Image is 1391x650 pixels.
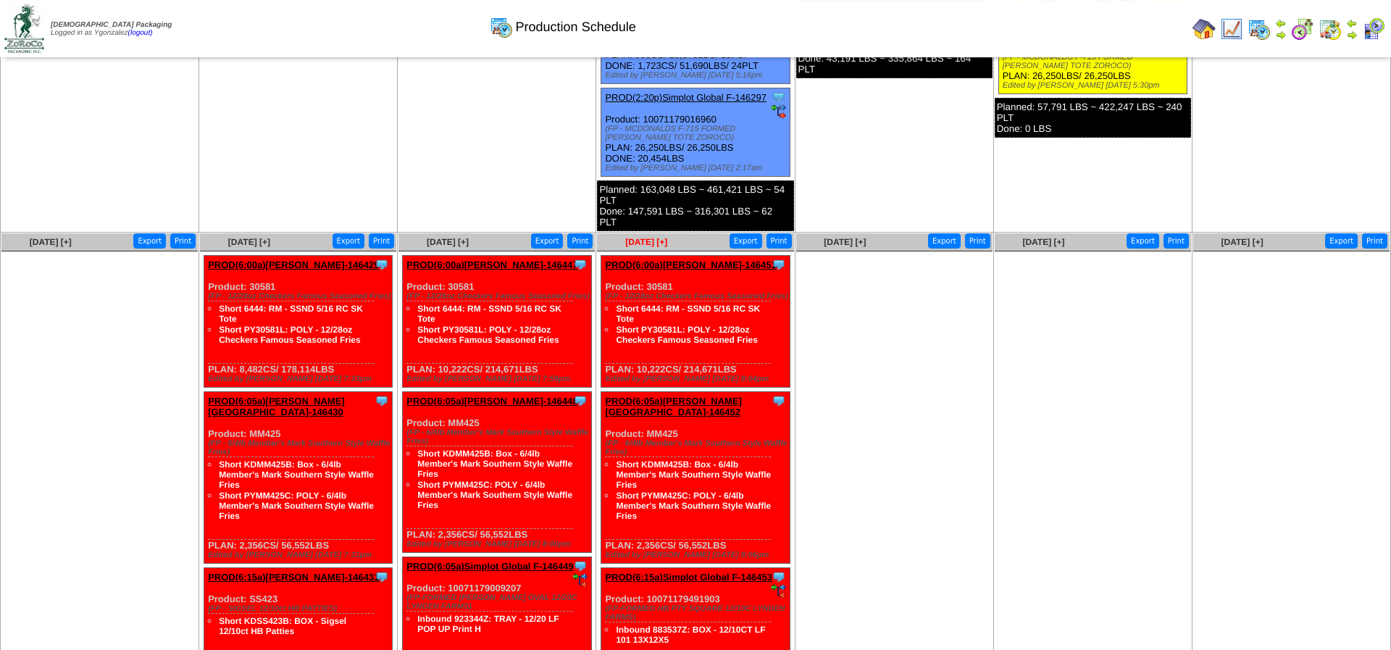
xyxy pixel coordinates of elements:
div: Edited by [PERSON_NAME] [DATE] 5:16pm [605,71,789,80]
img: Tooltip [772,570,786,584]
div: Edited by [PERSON_NAME] [DATE] 7:31pm [208,551,392,559]
a: [DATE] [+] [30,237,72,247]
a: PROD(2:20p)Simplot Global F-146297 [605,92,766,103]
img: arrowright.gif [1346,29,1358,41]
div: Product: 30581 PLAN: 10,222CS / 214,671LBS [403,256,591,388]
button: Export [333,233,365,249]
img: ediSmall.gif [772,584,786,599]
a: [DATE] [+] [228,237,270,247]
button: Export [133,233,166,249]
div: (FP - 6/4lb Member's Mark Southern Style Waffle Fries) [208,439,392,457]
div: Product: MM425 PLAN: 2,356CS / 56,552LBS [403,392,591,553]
div: (FP - MCDONALDS F-715 FORMED [PERSON_NAME] TOTE ZOROCO) [605,125,789,142]
div: Planned: 57,791 LBS ~ 422,247 LBS ~ 240 PLT Done: 0 LBS [995,98,1191,138]
button: Export [730,233,762,249]
img: line_graph.gif [1220,17,1243,41]
div: Product: 30581 PLAN: 8,482CS / 178,114LBS [204,256,393,388]
div: Product: MM425 PLAN: 2,356CS / 56,552LBS [204,392,393,564]
a: [DATE] [+] [427,237,469,247]
a: (logout) [128,29,153,37]
a: Short PY30581L: POLY - 12/28oz Checkers Famous Seasoned Fries [616,325,757,345]
div: (FP - 12/28oz Checkers Famous Seasoned Fries) [406,292,590,301]
a: PROD(6:00a)[PERSON_NAME]-146429 [208,259,379,270]
div: (FP - SIGSEL 12/10ct HB PATTIES) [208,604,392,613]
img: ediSmall.gif [772,104,786,119]
img: Tooltip [573,257,588,272]
img: Tooltip [573,393,588,408]
a: PROD(6:05a)Simplot Global F-146449 [406,561,573,572]
a: Short 6444: RM - SSND 5/16 RC SK Tote [219,304,363,324]
div: Edited by [PERSON_NAME] [DATE] 7:59pm [406,375,590,383]
button: Print [567,233,593,249]
img: zoroco-logo-small.webp [4,4,44,53]
img: Tooltip [375,257,389,272]
a: PROD(6:05a)[PERSON_NAME]-146448 [406,396,577,407]
span: Production Schedule [516,20,636,35]
div: (FP-FORMED HB PTY SQUARE 12/10C LYNDEN FARMS) [605,604,789,622]
a: PROD(6:05a)[PERSON_NAME][GEOGRAPHIC_DATA]-146430 [208,396,345,417]
a: [DATE] [+] [625,237,667,247]
a: PROD(6:00a)[PERSON_NAME]-146451 [605,259,776,270]
a: Short PY30581L: POLY - 12/28oz Checkers Famous Seasoned Fries [417,325,559,345]
img: calendarcustomer.gif [1362,17,1385,41]
div: (FP - 12/28oz Checkers Famous Seasoned Fries) [208,292,392,301]
div: Product: 30581 PLAN: 10,222CS / 214,671LBS [601,256,790,388]
a: Short KDMM425B: Box - 6/4lb Member's Mark Southern Style Waffle Fries [417,449,572,479]
img: calendarprod.gif [1248,17,1271,41]
a: [DATE] [+] [1022,237,1064,247]
a: Inbound 923344Z: TRAY - 12/20 LF POP UP Print H [417,614,559,634]
a: Short PYMM425C: POLY - 6/4lb Member's Mark Southern Style Waffle Fries [417,480,572,510]
img: calendarblend.gif [1291,17,1314,41]
button: Print [1164,233,1189,249]
div: Product: 10071179016960 PLAN: 26,250LBS / 26,250LBS DONE: 20,454LBS [601,88,790,177]
div: Edited by [PERSON_NAME] [DATE] 8:04pm [605,375,789,383]
a: Short KDMM425B: Box - 6/4lb Member's Mark Southern Style Waffle Fries [616,459,771,490]
div: (FP - 6/4lb Member's Mark Southern Style Waffle Fries) [406,428,590,446]
div: (FP - 6/4lb Member's Mark Southern Style Waffle Fries) [605,439,789,457]
div: Edited by [PERSON_NAME] [DATE] 5:30pm [1003,81,1187,90]
div: (FP-FORMED [PERSON_NAME] OVAL 12/20C LYNDEN FARMS) [406,593,590,611]
div: (FP - 12/28oz Checkers Famous Seasoned Fries) [605,292,789,301]
a: PROD(6:15a)Simplot Global F-146453 [605,572,772,583]
button: Export [531,233,564,249]
a: Short PYMM425C: POLY - 6/4lb Member's Mark Southern Style Waffle Fries [219,491,374,521]
span: [DEMOGRAPHIC_DATA] Packaging [51,21,172,29]
img: calendarinout.gif [1319,17,1342,41]
button: Export [1127,233,1159,249]
div: Planned: 163,048 LBS ~ 461,421 LBS ~ 54 PLT Done: 147,591 LBS ~ 316,301 LBS ~ 62 PLT [597,180,793,231]
a: [DATE] [+] [824,237,866,247]
button: Print [965,233,990,249]
img: Tooltip [772,393,786,408]
div: Edited by [PERSON_NAME] [DATE] 2:17am [605,164,789,172]
button: Print [1362,233,1387,249]
a: Short 6444: RM - SSND 5/16 RC SK Tote [616,304,760,324]
button: Print [170,233,196,249]
button: Print [766,233,792,249]
div: Edited by [PERSON_NAME] [DATE] 8:06pm [605,551,789,559]
a: Short PY30581L: POLY - 12/28oz Checkers Famous Seasoned Fries [219,325,360,345]
img: ediSmall.gif [573,573,588,588]
img: Tooltip [375,570,389,584]
img: Tooltip [375,393,389,408]
img: Tooltip [772,90,786,104]
a: Short KDSS423B: BOX - Sigsel 12/10ct HB Patties [219,616,346,636]
a: PROD(6:05a)[PERSON_NAME][GEOGRAPHIC_DATA]-146452 [605,396,742,417]
a: Short KDMM425B: Box - 6/4lb Member's Mark Southern Style Waffle Fries [219,459,374,490]
a: Inbound 883537Z: BOX - 12/10CT LF 101 13X12X5 [616,625,765,645]
a: PROD(6:15a)[PERSON_NAME]-146431 [208,572,379,583]
a: PROD(6:00a)[PERSON_NAME]-146447 [406,259,577,270]
button: Export [1325,233,1358,249]
img: home.gif [1192,17,1216,41]
a: Short 6444: RM - SSND 5/16 RC SK Tote [417,304,561,324]
img: arrowright.gif [1275,29,1287,41]
span: Logged in as Ygonzalez [51,21,172,37]
button: Export [928,233,961,249]
a: [DATE] [+] [1221,237,1263,247]
img: calendarprod.gif [490,15,513,38]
